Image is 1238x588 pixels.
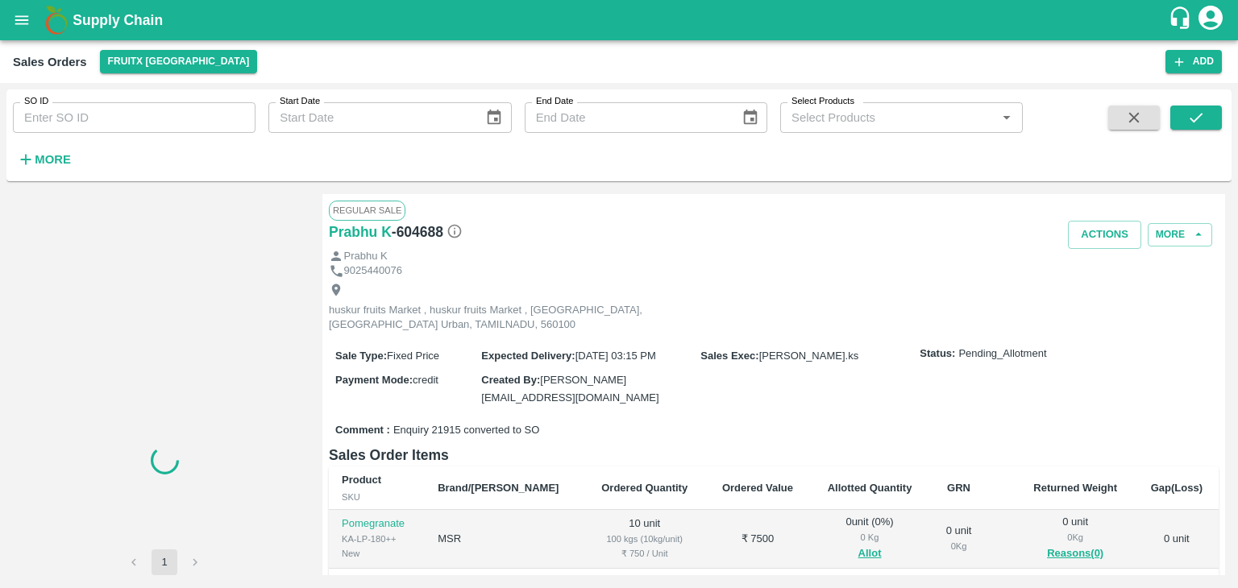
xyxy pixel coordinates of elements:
td: MSR [425,510,584,569]
b: Product [342,474,381,486]
a: Prabhu K [329,221,392,243]
button: Allot [858,545,882,563]
div: 100 kgs (10kg/unit) [597,532,692,546]
div: 0 unit [942,524,975,553]
h6: Sales Order Items [329,444,1219,466]
input: Start Date [268,102,472,133]
p: 9025440076 [344,263,402,279]
span: [DATE] 03:15 PM [575,350,656,362]
b: Ordered Value [722,482,793,494]
span: Enquiry 21915 converted to SO [393,423,539,438]
p: Pomegranate [342,516,412,532]
label: Created By : [481,374,540,386]
span: Fixed Price [387,350,439,362]
div: 0 Kg [942,539,975,553]
input: End Date [525,102,729,133]
div: KA-LP-180++ [342,532,412,546]
b: GRN [947,482,970,494]
span: [PERSON_NAME].ks [759,350,859,362]
div: SKU [342,490,412,504]
p: Prabhu K [344,249,388,264]
label: Select Products [791,95,854,108]
button: Select DC [100,50,258,73]
nav: pagination navigation [118,549,210,575]
label: Expected Delivery : [481,350,575,362]
strong: More [35,153,71,166]
div: 0 unit [1029,515,1122,563]
span: Pending_Allotment [958,346,1046,362]
button: page 1 [152,549,177,575]
input: Select Products [785,107,991,128]
label: Sale Type : [335,350,387,362]
button: Reasons(0) [1029,545,1122,563]
td: 10 unit [584,510,705,569]
h6: - 604688 [392,221,463,243]
label: Sales Exec : [700,350,758,362]
button: Choose date [479,102,509,133]
b: Gap(Loss) [1151,482,1203,494]
b: Allotted Quantity [828,482,912,494]
button: Add [1165,50,1222,73]
div: account of current user [1196,3,1225,37]
p: huskur fruits Market , huskur fruits Market , [GEOGRAPHIC_DATA], [GEOGRAPHIC_DATA] Urban, TAMILNA... [329,303,692,333]
img: logo [40,4,73,36]
span: credit [413,374,438,386]
td: 0 unit [1135,510,1219,569]
div: 0 unit ( 0 %) [823,515,916,563]
b: Returned Weight [1033,482,1117,494]
button: More [1148,223,1212,246]
div: New [342,546,412,561]
button: Choose date [735,102,766,133]
input: Enter SO ID [13,102,255,133]
span: Regular Sale [329,201,405,220]
label: Status: [920,346,955,362]
button: More [13,146,75,173]
a: Supply Chain [73,9,1168,31]
td: ₹ 7500 [705,510,810,569]
div: 0 Kg [1029,530,1122,545]
label: SO ID [24,95,48,108]
div: ₹ 750 / Unit [597,546,692,561]
div: 0 Kg [823,530,916,545]
label: End Date [536,95,573,108]
button: Actions [1068,221,1141,249]
span: [PERSON_NAME][EMAIL_ADDRESS][DOMAIN_NAME] [481,374,658,404]
label: Start Date [280,95,320,108]
b: Supply Chain [73,12,163,28]
div: customer-support [1168,6,1196,35]
b: Brand/[PERSON_NAME] [438,482,559,494]
label: Payment Mode : [335,374,413,386]
button: open drawer [3,2,40,39]
b: Ordered Quantity [601,482,688,494]
div: Sales Orders [13,52,87,72]
label: Comment : [335,423,390,438]
button: Open [996,107,1017,128]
